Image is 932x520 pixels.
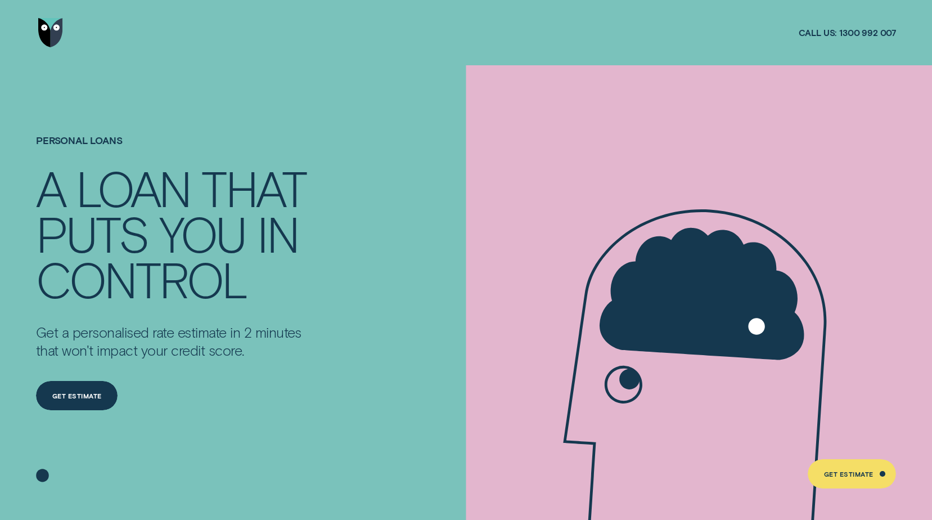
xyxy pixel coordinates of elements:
[257,210,298,256] div: IN
[36,135,319,165] h1: Personal Loans
[799,27,837,38] span: Call us:
[36,165,65,210] div: A
[36,324,319,359] p: Get a personalised rate estimate in 2 minutes that won't impact your credit score.
[36,256,247,302] div: CONTROL
[76,165,190,210] div: LOAN
[36,381,118,410] a: Get Estimate
[38,18,63,47] img: Wisr
[36,210,148,256] div: PUTS
[36,165,319,302] h4: A LOAN THAT PUTS YOU IN CONTROL
[808,459,896,488] a: Get Estimate
[201,165,305,210] div: THAT
[839,27,896,38] span: 1300 992 007
[799,27,897,38] a: Call us:1300 992 007
[159,210,245,256] div: YOU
